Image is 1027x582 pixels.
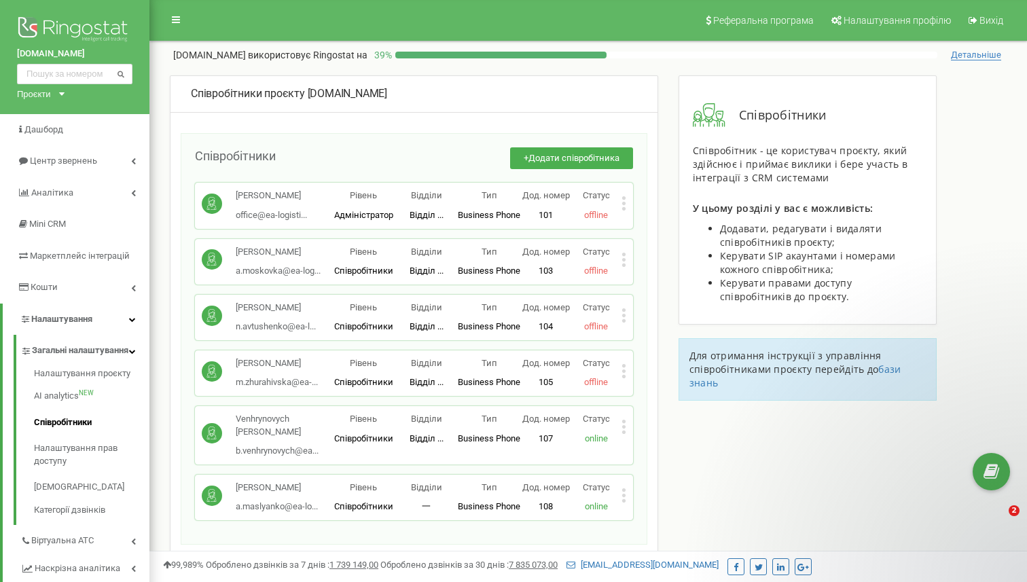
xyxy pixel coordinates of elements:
span: Тип [482,414,497,424]
span: Рівень [350,302,377,312]
span: Дод. номер [522,482,570,492]
p: 103 [521,265,571,278]
a: Загальні налаштування [20,335,149,363]
span: Кошти [31,282,58,292]
p: [PERSON_NAME] [236,189,307,202]
input: Пошук за номером [17,64,132,84]
span: Наскрізна аналітика [35,562,120,575]
span: Дод. номер [522,358,570,368]
span: Відділи [411,482,442,492]
a: Співробітники [34,410,149,436]
p: Venhrynovych [PERSON_NAME] [236,413,332,438]
u: 7 835 073,00 [509,560,558,570]
span: offline [584,266,608,276]
a: Налаштування проєкту [34,367,149,384]
span: Рівень [350,247,377,257]
span: 99,989% [163,560,204,570]
span: Віртуальна АТС [31,534,94,547]
span: Тип [482,302,497,312]
span: Співробітники [334,501,393,511]
span: 一 [422,501,431,511]
span: Оброблено дзвінків за 7 днів : [206,560,378,570]
span: Відділи [411,302,442,312]
span: n.avtushenko@ea-l... [236,321,316,331]
span: a.moskovka@ea-log... [236,266,321,276]
span: Налаштування профілю [844,15,951,26]
a: AI analyticsNEW [34,383,149,410]
p: [DOMAIN_NAME] [173,48,367,62]
a: Налаштування прав доступу [34,435,149,474]
span: Дод. номер [522,190,570,200]
span: Вихід [979,15,1003,26]
a: Віртуальна АТС [20,525,149,553]
span: Для отримання інструкції з управління співробітниками проєкту перейдіть до [689,349,882,376]
span: Відділ ... [410,210,444,220]
span: Адміністратор [334,210,393,220]
p: 107 [521,433,571,445]
span: використовує Ringostat на [248,50,367,60]
span: Відділи [411,414,442,424]
p: 108 [521,501,571,513]
iframe: Intercom live chat [981,505,1013,538]
span: Відділ ... [410,321,444,331]
span: Business Phone [458,501,520,511]
span: Статус [583,358,610,368]
span: b.venhrynovych@ea... [236,445,319,456]
span: Статус [583,302,610,312]
span: office@ea-logisti... [236,210,307,220]
u: 1 739 149,00 [329,560,378,570]
span: Business Phone [458,433,520,443]
p: [PERSON_NAME] [236,302,316,314]
a: Налаштування [3,304,149,335]
p: 101 [521,209,571,222]
span: Відділи [411,190,442,200]
span: Дашборд [24,124,63,134]
span: offline [584,321,608,331]
span: online [585,501,608,511]
a: [EMAIL_ADDRESS][DOMAIN_NAME] [566,560,719,570]
span: Співробітники [334,433,393,443]
span: Співробітники [195,149,276,163]
span: У цьому розділі у вас є можливість: [693,202,873,215]
span: Аналiтика [31,187,73,198]
span: Співробітники проєкту [191,87,305,100]
span: Реферальна програма [713,15,814,26]
p: [PERSON_NAME] [236,246,321,259]
span: Відділ ... [410,433,444,443]
p: [PERSON_NAME] [236,481,318,494]
span: Дод. номер [522,414,570,424]
span: Рівень [350,414,377,424]
span: Тип [482,247,497,257]
p: 39 % [367,48,395,62]
span: Співробітники [334,266,393,276]
span: Додати співробітника [528,153,619,163]
span: Тип [482,190,497,200]
span: Дод. номер [522,302,570,312]
span: бази знань [689,363,901,389]
span: Відділ ... [410,266,444,276]
p: [PERSON_NAME] [236,357,318,370]
span: Дод. номер [522,247,570,257]
span: Тип [482,482,497,492]
span: Співробітники [334,321,393,331]
a: [DOMAIN_NAME] [17,48,132,60]
span: a.maslyanko@ea-lo... [236,501,318,511]
button: +Додати співробітника [510,147,633,170]
span: Статус [583,414,610,424]
span: online [585,433,608,443]
span: Рівень [350,482,377,492]
span: Налаштування [31,314,92,324]
span: Статус [583,482,610,492]
span: Business Phone [458,377,520,387]
span: Співробітники [334,377,393,387]
span: Статус [583,247,610,257]
div: [DOMAIN_NAME] [191,86,637,102]
span: m.zhurahivska@ea-... [236,377,318,387]
a: [DEMOGRAPHIC_DATA] [34,474,149,501]
span: Додавати, редагувати і видаляти співробітників проєкту; [720,222,882,249]
span: Відділи [411,358,442,368]
span: Загальні налаштування [32,344,128,357]
span: offline [584,210,608,220]
span: Business Phone [458,266,520,276]
span: Рівень [350,358,377,368]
